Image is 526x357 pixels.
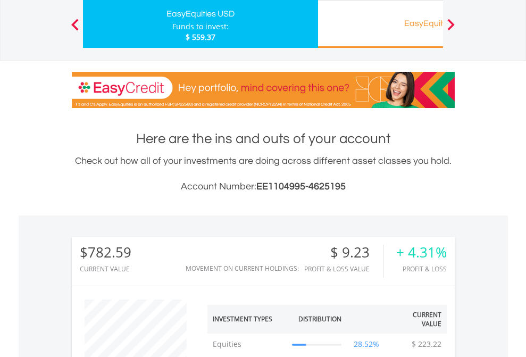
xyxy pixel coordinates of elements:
[72,154,455,194] div: Check out how all of your investments are doing across different asset classes you hold.
[186,265,299,272] div: Movement on Current Holdings:
[64,24,86,35] button: Previous
[387,305,447,334] th: Current Value
[72,129,455,148] h1: Here are the ins and outs of your account
[172,21,229,32] div: Funds to invest:
[207,305,287,334] th: Investment Types
[406,334,447,355] td: $ 223.22
[72,72,455,108] img: EasyCredit Promotion Banner
[207,334,287,355] td: Equities
[440,24,462,35] button: Next
[72,179,455,194] h3: Account Number:
[347,334,387,355] td: 28.52%
[256,181,346,192] span: EE1104995-4625195
[80,245,131,260] div: $782.59
[396,245,447,260] div: + 4.31%
[396,265,447,272] div: Profit & Loss
[186,32,215,42] span: $ 559.37
[80,265,131,272] div: CURRENT VALUE
[304,265,383,272] div: Profit & Loss Value
[89,6,312,21] div: EasyEquities USD
[304,245,383,260] div: $ 9.23
[298,314,341,323] div: Distribution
